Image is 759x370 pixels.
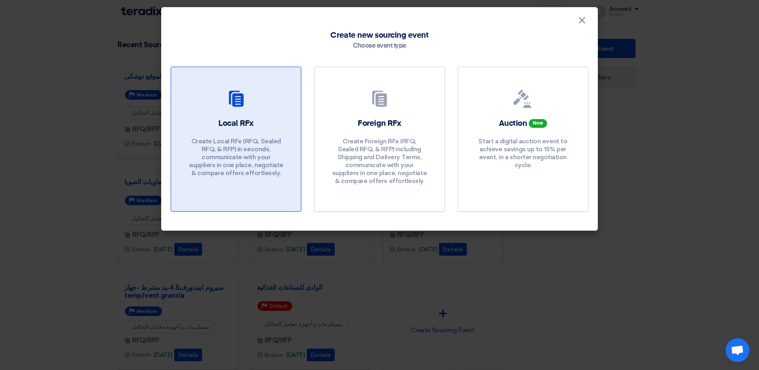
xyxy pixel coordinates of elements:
[458,67,588,212] a: Auction New Start a digital auction event to achieve savings up to 15% per event, in a shorter ne...
[475,137,570,169] p: Start a digital auction event to achieve savings up to 15% per event, in a shorter negotiation cy...
[189,137,284,177] p: Create Local RFx (RFQ, Sealed RFQ, & RFP) in seconds, communicate with your suppliers in one plac...
[578,14,586,30] span: ×
[358,118,401,129] h2: Foreign RFx
[332,137,427,185] p: Create Foreign RFx (RFQ, Sealed RFQ, & RFP) including Shipping and Delivery Terms, communicate wi...
[314,67,445,212] a: Foreign RFx Create Foreign RFx (RFQ, Sealed RFQ, & RFP) including Shipping and Delivery Terms, co...
[726,338,749,362] div: Open chat
[171,67,301,212] a: Local RFx Create Local RFx (RFQ, Sealed RFQ, & RFP) in seconds, communicate with your suppliers i...
[353,41,406,51] div: Choose event type
[499,119,527,127] span: Auction
[330,29,428,41] span: Create new sourcing event
[218,118,254,129] h2: Local RFx
[529,119,547,128] span: New
[572,13,592,29] button: Close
